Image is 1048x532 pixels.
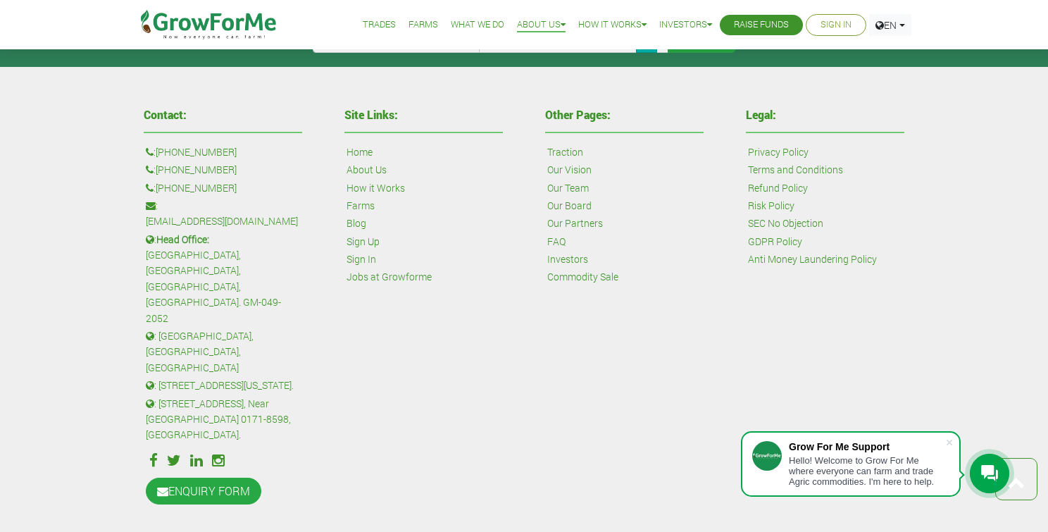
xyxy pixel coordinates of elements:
[146,180,300,196] p: :
[748,216,823,231] a: SEC No Objection
[156,162,237,178] a: [PHONE_NUMBER]
[547,252,588,267] a: Investors
[347,198,375,214] a: Farms
[347,269,432,285] a: Jobs at Growforme
[734,18,789,32] a: Raise Funds
[821,18,851,32] a: Sign In
[146,328,300,376] p: : [GEOGRAPHIC_DATA], [GEOGRAPHIC_DATA], [GEOGRAPHIC_DATA]
[144,109,302,120] h4: Contact:
[547,180,589,196] a: Our Team
[347,144,373,160] a: Home
[748,162,843,178] a: Terms and Conditions
[146,144,300,160] p: :
[146,396,300,443] p: : [STREET_ADDRESS], Near [GEOGRAPHIC_DATA] 0171-8598, [GEOGRAPHIC_DATA].
[547,162,592,178] a: Our Vision
[146,478,261,505] a: ENQUIRY FORM
[547,216,603,231] a: Our Partners
[146,232,300,326] p: : [GEOGRAPHIC_DATA], [GEOGRAPHIC_DATA], [GEOGRAPHIC_DATA], [GEOGRAPHIC_DATA]. GM-049-2052
[146,162,300,178] p: :
[659,18,712,32] a: Investors
[347,162,387,178] a: About Us
[748,144,809,160] a: Privacy Policy
[748,234,802,249] a: GDPR Policy
[156,180,237,196] a: [PHONE_NUMBER]
[146,214,298,229] a: [EMAIL_ADDRESS][DOMAIN_NAME]
[347,180,405,196] a: How it Works
[347,234,380,249] a: Sign Up
[347,252,376,267] a: Sign In
[547,144,583,160] a: Traction
[578,18,647,32] a: How it Works
[748,198,794,214] a: Risk Policy
[156,233,209,246] b: Head Office:
[789,441,945,452] div: Grow For Me Support
[146,378,300,393] p: : [STREET_ADDRESS][US_STATE].
[517,18,566,32] a: About Us
[789,455,945,487] div: Hello! Welcome to Grow For Me where everyone can farm and trade Agric commodities. I'm here to help.
[547,198,592,214] a: Our Board
[146,198,300,230] p: :
[156,144,237,160] a: [PHONE_NUMBER]
[748,252,877,267] a: Anti Money Laundering Policy
[408,18,438,32] a: Farms
[746,109,904,120] h4: Legal:
[547,234,566,249] a: FAQ
[545,109,704,120] h4: Other Pages:
[363,18,396,32] a: Trades
[344,109,503,120] h4: Site Links:
[347,216,366,231] a: Blog
[451,18,504,32] a: What We Do
[748,180,808,196] a: Refund Policy
[869,14,911,36] a: EN
[547,269,618,285] a: Commodity Sale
